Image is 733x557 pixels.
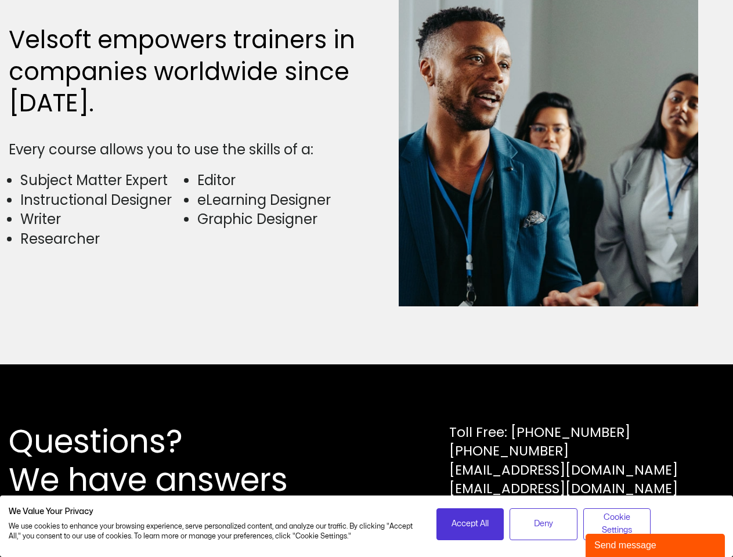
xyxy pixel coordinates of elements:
[586,531,727,557] iframe: chat widget
[197,190,360,210] li: eLearning Designer
[510,508,577,540] button: Deny all cookies
[20,171,183,190] li: Subject Matter Expert
[9,507,419,517] h2: We Value Your Privacy
[20,229,183,249] li: Researcher
[9,522,419,541] p: We use cookies to enhance your browsing experience, serve personalized content, and analyze our t...
[452,518,489,530] span: Accept All
[9,24,361,120] h2: Velsoft empowers trainers in companies worldwide since [DATE].
[436,508,504,540] button: Accept all cookies
[591,511,644,537] span: Cookie Settings
[9,140,361,160] div: Every course allows you to use the skills of a:
[197,209,360,229] li: Graphic Designer
[534,518,553,530] span: Deny
[9,422,330,499] h2: Questions? We have answers
[449,423,678,498] div: Toll Free: [PHONE_NUMBER] [PHONE_NUMBER] [EMAIL_ADDRESS][DOMAIN_NAME] [EMAIL_ADDRESS][DOMAIN_NAME]
[197,171,360,190] li: Editor
[583,508,651,540] button: Adjust cookie preferences
[20,209,183,229] li: Writer
[20,190,183,210] li: Instructional Designer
